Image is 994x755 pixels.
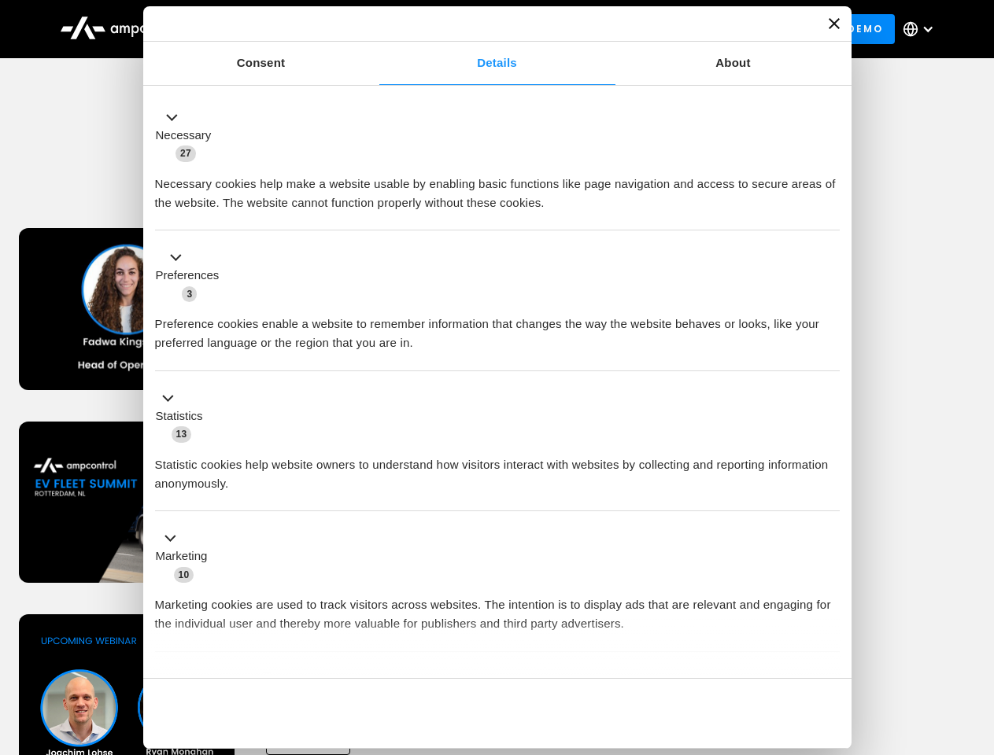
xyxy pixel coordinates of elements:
button: Preferences (3) [155,249,229,304]
h1: Upcoming Webinars [19,159,976,197]
button: Unclassified (2) [155,669,284,689]
span: 10 [174,567,194,583]
span: 2 [260,672,275,687]
button: Okay [613,691,839,736]
button: Necessary (27) [155,108,221,163]
span: 27 [176,145,196,161]
label: Preferences [156,267,220,285]
span: 3 [182,286,197,302]
span: 13 [172,426,192,442]
div: Necessary cookies help make a website usable by enabling basic functions like page navigation and... [155,163,840,212]
button: Close banner [829,18,840,29]
a: Consent [143,42,379,85]
label: Necessary [156,127,212,145]
div: Statistic cookies help website owners to understand how visitors interact with websites by collec... [155,444,840,493]
label: Statistics [156,407,203,425]
button: Marketing (10) [155,529,217,584]
div: Marketing cookies are used to track visitors across websites. The intention is to display ads tha... [155,584,840,633]
a: Details [379,42,615,85]
button: Statistics (13) [155,389,212,444]
label: Marketing [156,547,208,565]
div: Preference cookies enable a website to remember information that changes the way the website beha... [155,303,840,352]
a: About [615,42,852,85]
